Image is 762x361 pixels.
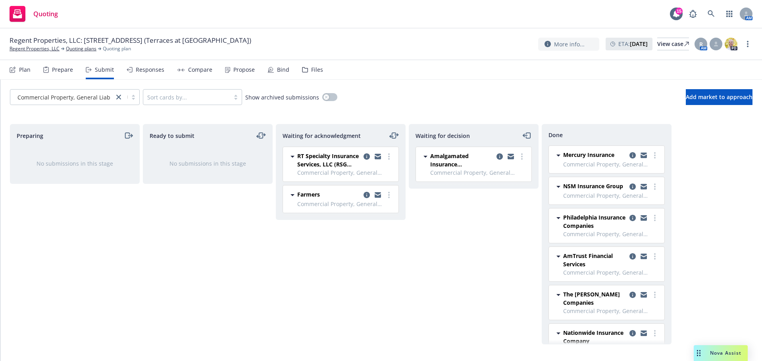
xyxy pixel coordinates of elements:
[650,252,660,261] a: more
[311,67,323,73] div: Files
[23,159,127,168] div: No submissions in this stage
[283,132,361,140] span: Waiting for acknowledgment
[703,6,719,22] a: Search
[114,92,123,102] a: close
[416,132,470,140] span: Waiting for decision
[297,190,320,199] span: Farmers
[297,152,360,168] span: RT Specialty Insurance Services, LLC (RSG Specialty, LLC)
[650,151,660,160] a: more
[522,131,532,140] a: moveLeft
[538,38,599,51] button: More info...
[628,151,637,160] a: copy logging email
[743,39,752,49] a: more
[188,67,212,73] div: Compare
[506,152,516,161] a: copy logging email
[103,45,131,52] span: Quoting plan
[10,36,251,45] span: Regent Properties, LLC: [STREET_ADDRESS] (Terraces at [GEOGRAPHIC_DATA])
[297,168,394,177] span: Commercial Property, General Liability
[430,152,493,168] span: Amalgamated Insurance Underwriters
[563,151,614,159] span: Mercury Insurance
[639,290,648,300] a: copy logging email
[563,160,660,168] span: Commercial Property, General Liability
[6,3,61,25] a: Quoting
[563,329,626,345] span: Nationwide Insurance Company
[699,40,703,48] span: R
[630,40,648,48] strong: [DATE]
[639,182,648,191] a: copy logging email
[628,182,637,191] a: copy logging email
[563,268,660,277] span: Commercial Property, General Liability
[10,45,60,52] a: Regent Properties, LLC
[618,40,648,48] span: ETA :
[389,131,399,140] a: moveLeftRight
[17,132,43,140] span: Preparing
[548,131,563,139] span: Done
[563,230,660,238] span: Commercial Property, General Liability
[710,350,741,356] span: Nova Assist
[277,67,289,73] div: Bind
[14,93,110,101] span: Commercial Property, General Liability
[517,152,527,161] a: more
[650,329,660,338] a: more
[675,8,683,15] div: 15
[150,132,194,140] span: Ready to submit
[384,152,394,161] a: more
[639,329,648,338] a: copy logging email
[694,345,704,361] div: Drag to move
[725,38,737,50] img: photo
[563,307,660,315] span: Commercial Property, General Liability
[66,45,96,52] a: Quoting plans
[554,40,585,48] span: More info...
[628,213,637,223] a: copy logging email
[650,182,660,191] a: more
[17,93,120,101] span: Commercial Property, General Liability
[722,6,737,22] a: Switch app
[563,182,623,190] span: NSM Insurance Group
[245,93,319,101] span: Show archived submissions
[650,213,660,223] a: more
[256,131,266,140] a: moveLeftRight
[686,89,752,105] button: Add market to approach
[373,152,383,161] a: copy logging email
[156,159,260,168] div: No submissions in this stage
[123,131,133,140] a: moveRight
[639,151,648,160] a: copy logging email
[639,213,648,223] a: copy logging email
[694,345,748,361] button: Nova Assist
[563,290,626,307] span: The [PERSON_NAME] Companies
[362,152,371,161] a: copy logging email
[628,329,637,338] a: copy logging email
[685,6,701,22] a: Report a Bug
[563,191,660,200] span: Commercial Property, General Liability
[19,67,31,73] div: Plan
[430,168,527,177] span: Commercial Property, General Liability
[628,290,637,300] a: copy logging email
[95,67,114,73] div: Submit
[362,190,371,200] a: copy logging email
[136,67,164,73] div: Responses
[657,38,689,50] a: View case
[563,213,626,230] span: Philadelphia Insurance Companies
[628,252,637,261] a: copy logging email
[650,290,660,300] a: more
[686,93,752,101] span: Add market to approach
[373,190,383,200] a: copy logging email
[297,200,394,208] span: Commercial Property, General Liability
[495,152,504,161] a: copy logging email
[639,252,648,261] a: copy logging email
[563,252,626,268] span: AmTrust Financial Services
[233,67,255,73] div: Propose
[52,67,73,73] div: Prepare
[33,11,58,17] span: Quoting
[384,190,394,200] a: more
